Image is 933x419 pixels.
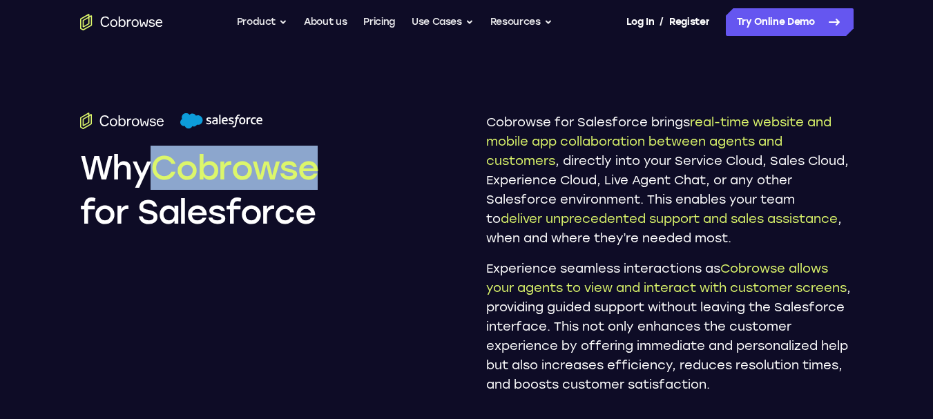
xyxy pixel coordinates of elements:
[80,113,164,129] img: Cobrowse.io logo
[486,115,831,168] strong: real-time website and mobile app collaboration between agents and customers
[80,146,448,234] h2: Why for Salesforce
[726,8,854,36] a: Try Online Demo
[660,14,664,30] span: /
[490,8,552,36] button: Resources
[501,211,838,226] strong: deliver unprecedented support and sales assistance
[304,8,347,36] a: About us
[486,259,854,394] p: Experience seamless interactions as , providing guided support without leaving the Salesforce int...
[80,14,163,30] a: Go to the home page
[669,8,709,36] a: Register
[486,113,854,248] p: Cobrowse for Salesforce brings , directly into your Service Cloud, Sales Cloud, Experience Cloud,...
[363,8,395,36] a: Pricing
[486,261,847,295] strong: Cobrowse allows your agents to view and interact with customer screens
[626,8,654,36] a: Log In
[180,113,262,129] img: Salesforce logo
[151,148,318,188] span: Cobrowse
[237,8,288,36] button: Product
[412,8,474,36] button: Use Cases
